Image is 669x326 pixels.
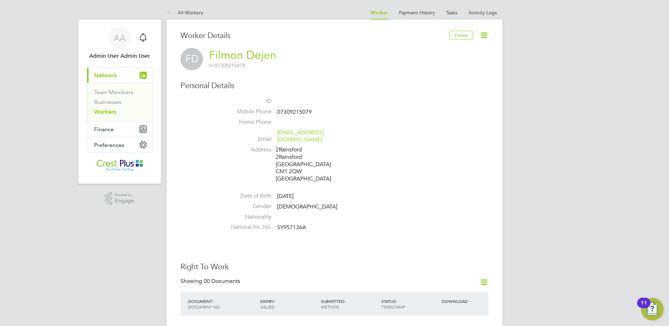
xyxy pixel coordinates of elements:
[105,192,135,205] a: Powered byEngage
[188,304,221,310] span: DOCUMENT NO.
[115,198,134,204] span: Engage
[469,9,497,16] a: Activity Logs
[87,83,152,121] div: Network
[94,108,116,115] a: Workers
[114,33,126,42] span: AA
[274,298,275,304] span: /
[277,193,294,200] span: [DATE]
[223,98,272,105] label: ID
[223,203,272,210] label: Gender
[94,72,117,79] span: Network
[371,10,388,16] a: Worker
[181,31,449,41] h3: Worker Details
[94,99,121,105] a: Businesses
[115,192,134,198] span: Powered by
[181,262,488,272] h3: Right To Work
[181,81,488,91] h3: Personal Details
[223,192,272,200] label: Date of Birth
[87,68,152,83] button: Network
[440,295,488,307] div: DOWNLOAD
[381,304,405,310] span: TIMESTAMP
[641,303,647,312] div: 11
[399,9,435,16] a: Payment History
[641,298,663,320] button: Open Resource Center, 11 new notifications
[260,304,275,310] span: ISSUED
[87,52,153,60] span: Admin User Admin User
[276,146,342,183] div: 2Rainsford 2Rainsford [GEOGRAPHIC_DATA] CM1 2QW [GEOGRAPHIC_DATA]
[277,129,324,143] a: [EMAIL_ADDRESS][DOMAIN_NAME]
[212,298,214,304] span: /
[204,278,240,285] span: 00 Documents
[223,119,272,126] label: Home Phone
[319,295,380,313] div: SUBMITTED
[223,224,272,231] label: National Ins. No.
[167,9,203,16] a: All Workers
[209,48,276,62] a: Filmon Dejen
[380,295,440,313] div: STATUS
[186,295,259,313] div: DOCUMENT
[223,213,272,221] label: Nationality
[321,304,339,310] span: METHOD
[209,62,245,69] span: 07309215079
[87,121,152,137] button: Finance
[181,48,203,70] span: FD
[97,160,143,171] img: crestplusoperations-logo-retina.png
[87,137,152,153] button: Preferences
[78,20,161,184] nav: Main navigation
[94,126,114,133] span: Finance
[277,108,312,115] span: 07309215079
[449,31,473,40] button: Follow
[94,142,124,148] span: Preferences
[223,146,272,154] label: Address
[396,298,397,304] span: /
[223,108,272,115] label: Mobile Phone
[344,298,346,304] span: /
[94,89,133,95] a: Team Members
[87,160,153,171] a: Go to home page
[223,136,272,143] label: Email
[181,278,241,285] div: Showing
[446,9,457,16] a: Tasks
[277,203,337,210] span: [DEMOGRAPHIC_DATA]
[277,224,306,231] span: SY957136A
[87,27,153,60] a: AAAdmin User Admin User
[209,62,214,69] span: m:
[259,295,319,313] div: EXPIRY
